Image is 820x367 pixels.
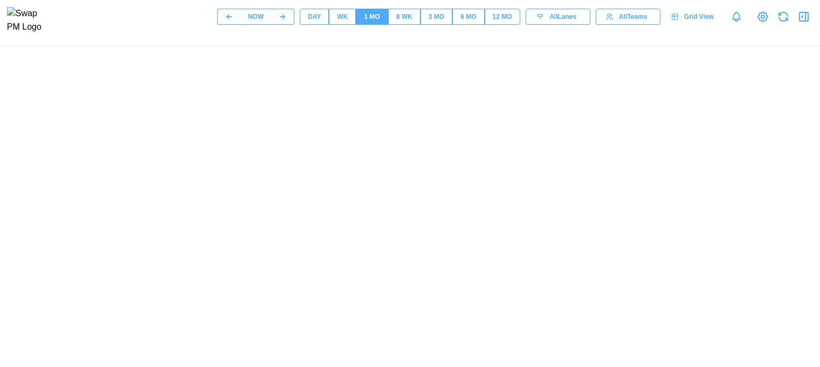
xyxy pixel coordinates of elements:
span: All Lanes [549,9,576,24]
button: NOW [240,9,271,25]
button: 12 MO [485,9,520,25]
div: DAY [308,12,321,22]
div: 12 MO [493,12,512,22]
button: Open Drawer [796,9,811,24]
div: 1 MO [364,12,380,22]
button: 1 MO [356,9,388,25]
div: WK [337,12,348,22]
button: AllTeams [596,9,660,25]
span: Grid View [684,9,714,24]
div: NOW [248,12,264,22]
img: Swap PM Logo [7,7,51,34]
button: WK [329,9,356,25]
div: 6 MO [460,12,476,22]
div: 3 MO [429,12,444,22]
span: All Teams [619,9,647,24]
button: 3 MO [421,9,452,25]
a: View Project [755,9,770,24]
a: Notifications [727,8,746,26]
button: 8 WK [388,9,421,25]
a: Grid View [666,9,722,25]
button: DAY [300,9,329,25]
button: Refresh Grid [776,9,791,24]
div: 8 WK [396,12,412,22]
button: 6 MO [452,9,484,25]
button: AllLanes [526,9,590,25]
